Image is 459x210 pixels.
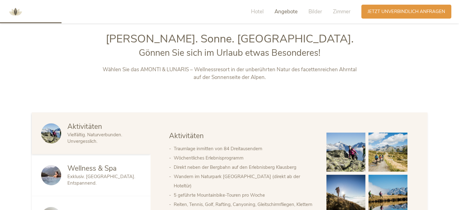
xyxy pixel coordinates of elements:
span: Jetzt unverbindlich anfragen [368,8,445,15]
span: Exklusiv. [GEOGRAPHIC_DATA]. Entspannend. [67,173,135,186]
span: Angebote [274,8,298,15]
span: Hotel [251,8,264,15]
img: AMONTI & LUNARIS Wellnessresort [6,2,25,21]
p: Wählen Sie das AMONTI & LUNARIS – Wellnessresort in der unberührten Natur des facettenreichen Ahr... [100,66,359,81]
li: Wandern im Naturpark [GEOGRAPHIC_DATA] (direkt ab der Hoteltür) [174,172,314,190]
li: Wöchentliches Erlebnisprogramm [174,153,314,163]
li: Traumlage inmitten von 84 Dreitausendern [174,144,314,153]
span: Zimmer [333,8,351,15]
span: Vielfältig. Naturverbunden. Unvergesslich. [67,132,122,144]
span: Aktivitäten [67,122,102,131]
a: AMONTI & LUNARIS Wellnessresort [6,9,25,14]
li: Direkt neben der Bergbahn auf den Erlebnisberg Klausberg [174,163,314,172]
span: Aktivitäten [169,131,204,141]
span: Gönnen Sie sich im Urlaub etwas Besonderes! [139,47,321,59]
span: [PERSON_NAME]. Sonne. [GEOGRAPHIC_DATA]. [106,31,354,46]
span: Wellness & Spa [67,164,117,173]
span: Bilder [308,8,322,15]
li: 5 geführte Mountainbike-Touren pro Woche [174,190,314,200]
